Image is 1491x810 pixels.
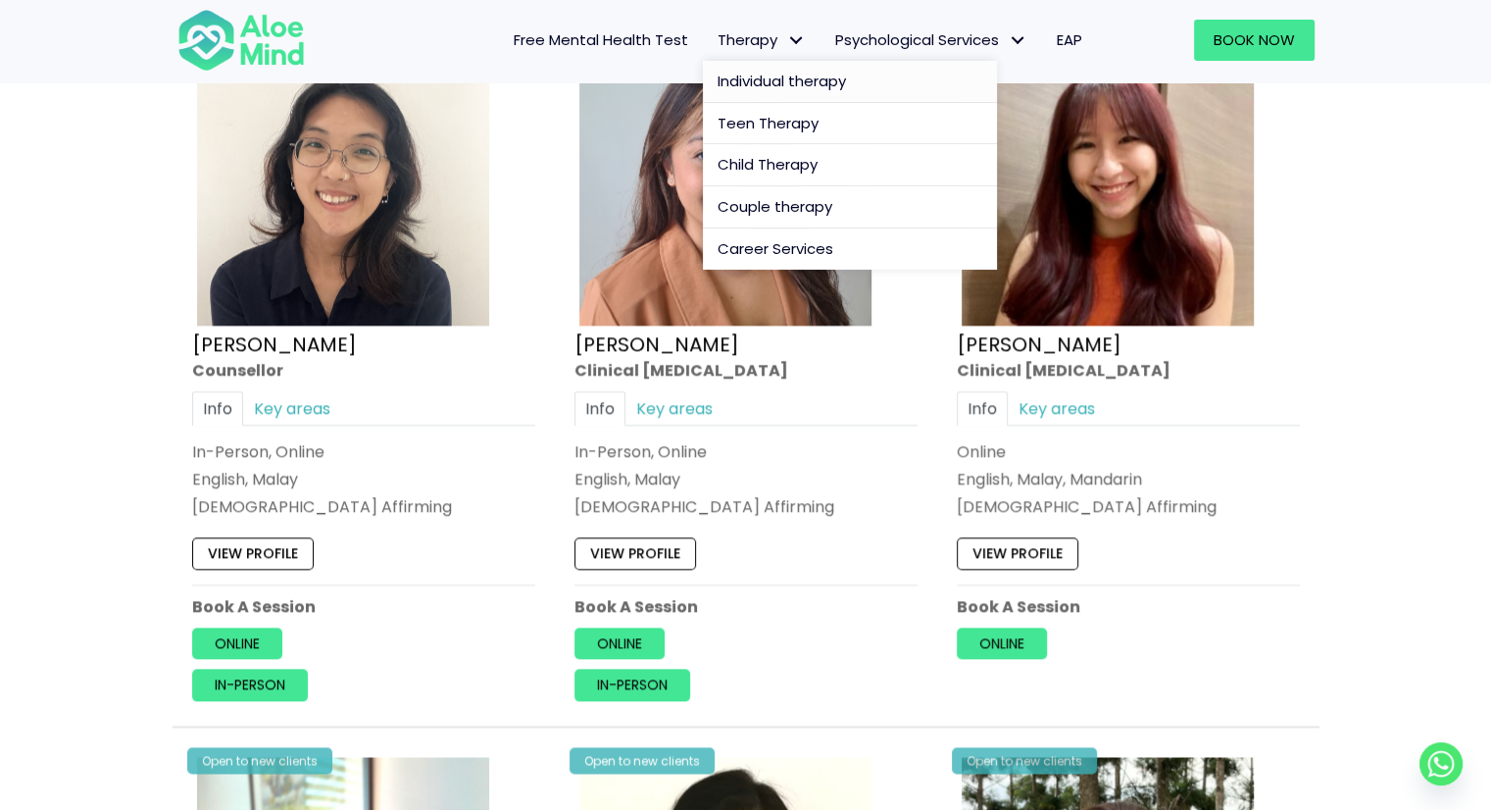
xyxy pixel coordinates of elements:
span: Therapy: submenu [782,26,811,55]
a: Whatsapp [1419,742,1463,785]
div: In-Person, Online [574,440,918,463]
a: Info [574,391,625,426]
div: Online [957,440,1300,463]
span: Free Mental Health Test [514,29,688,50]
div: Open to new clients [570,747,715,774]
a: Individual therapy [703,61,997,103]
span: Psychological Services [835,29,1027,50]
div: [DEMOGRAPHIC_DATA] Affirming [574,495,918,518]
div: Open to new clients [187,747,332,774]
a: View profile [574,537,696,569]
span: Individual therapy [718,71,846,91]
img: Emelyne Counsellor [197,33,489,326]
a: [PERSON_NAME] [957,330,1121,358]
a: [PERSON_NAME] [192,330,357,358]
a: In-person [574,669,690,700]
a: EAP [1042,20,1097,61]
a: In-person [192,669,308,700]
a: Info [192,391,243,426]
div: Clinical [MEDICAL_DATA] [957,359,1300,381]
span: Psychological Services: submenu [1004,26,1032,55]
p: Book A Session [957,595,1300,618]
a: Couple therapy [703,186,997,228]
img: Aloe mind Logo [177,8,305,73]
a: Online [574,628,665,659]
a: Teen Therapy [703,103,997,145]
span: Book Now [1214,29,1295,50]
p: English, Malay [192,468,535,490]
span: Career Services [718,238,833,259]
a: Career Services [703,228,997,270]
a: Key areas [243,391,341,426]
a: Online [957,628,1047,659]
a: Free Mental Health Test [499,20,703,61]
a: View profile [957,537,1078,569]
span: Child Therapy [718,154,818,175]
div: In-Person, Online [192,440,535,463]
a: Online [192,628,282,659]
img: Jean-300×300 [962,33,1254,326]
img: Hanna Clinical Psychologist [579,33,871,326]
a: [PERSON_NAME] [574,330,739,358]
nav: Menu [330,20,1097,61]
a: TherapyTherapy: submenu [703,20,820,61]
div: [DEMOGRAPHIC_DATA] Affirming [957,495,1300,518]
a: Psychological ServicesPsychological Services: submenu [820,20,1042,61]
div: Clinical [MEDICAL_DATA] [574,359,918,381]
p: English, Malay [574,468,918,490]
span: Couple therapy [718,196,832,217]
div: [DEMOGRAPHIC_DATA] Affirming [192,495,535,518]
div: Open to new clients [952,747,1097,774]
span: Teen Therapy [718,113,819,133]
a: Info [957,391,1008,426]
a: Key areas [1008,391,1106,426]
a: Key areas [625,391,723,426]
span: EAP [1057,29,1082,50]
span: Therapy [718,29,806,50]
a: View profile [192,537,314,569]
div: Counsellor [192,359,535,381]
a: Book Now [1194,20,1315,61]
p: English, Malay, Mandarin [957,468,1300,490]
a: Child Therapy [703,144,997,186]
p: Book A Session [192,595,535,618]
p: Book A Session [574,595,918,618]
